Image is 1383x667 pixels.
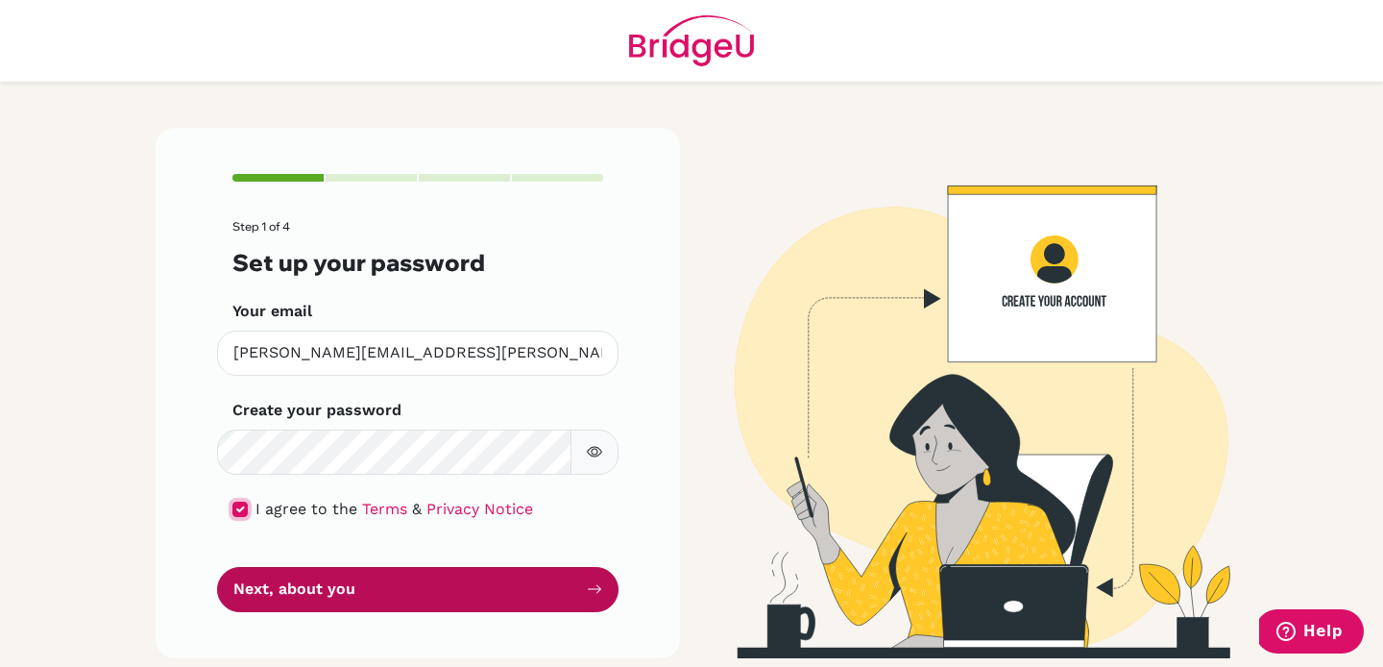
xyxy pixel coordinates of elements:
[217,567,619,612] button: Next, about you
[426,500,533,518] a: Privacy Notice
[412,500,422,518] span: &
[1259,609,1364,657] iframe: Opens a widget where you can find more information
[217,331,619,376] input: Insert your email*
[232,399,401,422] label: Create your password
[232,219,290,234] span: Step 1 of 4
[232,300,312,323] label: Your email
[362,500,407,518] a: Terms
[232,249,603,277] h3: Set up your password
[255,500,357,518] span: I agree to the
